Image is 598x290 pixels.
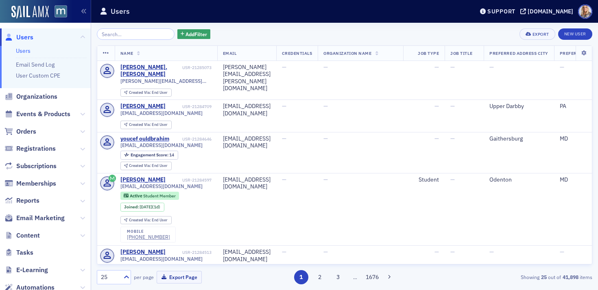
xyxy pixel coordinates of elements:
span: Content [16,231,40,240]
div: USR-21285073 [182,65,212,70]
a: Content [4,231,40,240]
span: Created Via : [129,90,152,95]
span: — [560,63,564,71]
a: User Custom CPE [16,72,60,79]
span: Events & Products [16,110,70,119]
a: [PERSON_NAME] [120,176,166,184]
div: [PERSON_NAME][EMAIL_ADDRESS][PERSON_NAME][DOMAIN_NAME] [223,64,271,92]
span: — [282,176,286,183]
span: [PERSON_NAME][EMAIL_ADDRESS][PERSON_NAME][DOMAIN_NAME] [120,78,212,84]
a: Events & Products [4,110,70,119]
button: 1 [294,270,308,284]
div: [PERSON_NAME] [120,249,166,256]
a: [PERSON_NAME].[PERSON_NAME] [120,64,181,78]
a: Registrations [4,144,56,153]
button: 3 [331,270,345,284]
span: Reports [16,196,39,205]
span: — [323,102,328,110]
a: Users [16,47,31,54]
div: mobile [127,229,170,234]
div: End User [129,218,168,223]
div: Created Via: End User [120,89,172,97]
span: — [450,176,455,183]
span: Tasks [16,248,33,257]
div: 25 [101,273,119,281]
button: 2 [312,270,327,284]
a: New User [558,28,592,40]
span: — [323,176,328,183]
span: — [434,248,439,255]
h1: Users [111,6,130,16]
strong: 41,898 [561,273,580,281]
button: Export Page [157,271,202,284]
div: Created Via: End User [120,162,172,170]
div: [EMAIL_ADDRESS][DOMAIN_NAME] [223,176,271,190]
img: SailAMX [55,5,67,18]
span: — [282,248,286,255]
div: Showing out of items [433,273,592,281]
div: [EMAIL_ADDRESS][DOMAIN_NAME] [223,249,271,263]
div: Support [487,8,515,15]
div: USR-21284513 [167,250,212,255]
label: per page [134,273,154,281]
span: — [434,63,439,71]
a: E-Learning [4,266,48,275]
a: youcef ouldbrahim [120,135,169,143]
span: — [450,248,455,255]
a: Reports [4,196,39,205]
span: Profile [578,4,592,19]
a: Users [4,33,33,42]
span: … [349,273,361,281]
span: Email [223,50,237,56]
a: Orders [4,127,36,136]
span: Registrations [16,144,56,153]
div: Active: Active: Student Member [120,192,179,200]
span: [EMAIL_ADDRESS][DOMAIN_NAME] [120,183,203,189]
a: Organizations [4,92,57,101]
span: Subscriptions [16,162,57,171]
div: Upper Darbby [489,103,548,110]
a: Memberships [4,179,56,188]
span: Job Title [450,50,472,56]
span: — [323,63,328,71]
input: Search… [97,28,175,40]
div: Export [533,32,549,37]
div: USR-21284646 [170,136,212,142]
a: Email Send Log [16,61,55,68]
span: [EMAIL_ADDRESS][DOMAIN_NAME] [120,256,203,262]
div: End User [129,164,168,168]
span: Created Via : [129,163,152,168]
span: Active [130,193,143,199]
button: 1676 [365,270,380,284]
span: Orders [16,127,36,136]
button: Export [519,28,555,40]
span: — [323,135,328,142]
span: [EMAIL_ADDRESS][DOMAIN_NAME] [120,142,203,148]
a: Subscriptions [4,162,57,171]
span: — [323,248,328,255]
span: [DATE] [140,204,152,210]
span: — [560,248,564,255]
a: [PHONE_NUMBER] [127,234,170,240]
span: — [489,248,494,255]
a: [PERSON_NAME] [120,103,166,110]
span: E-Learning [16,266,48,275]
div: Joined: 2025-08-25 00:00:00 [120,203,164,212]
div: End User [129,123,168,127]
div: Student [409,176,439,184]
div: End User [129,91,168,95]
span: — [282,63,286,71]
img: SailAMX [11,6,49,19]
div: [EMAIL_ADDRESS][DOMAIN_NAME] [223,135,271,149]
button: [DOMAIN_NAME] [520,9,576,14]
span: Users [16,33,33,42]
div: USR-21284597 [167,177,212,183]
span: Engagement Score : [131,152,169,158]
span: Joined : [124,204,140,210]
span: Job Type [418,50,439,56]
span: Email Marketing [16,214,65,223]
